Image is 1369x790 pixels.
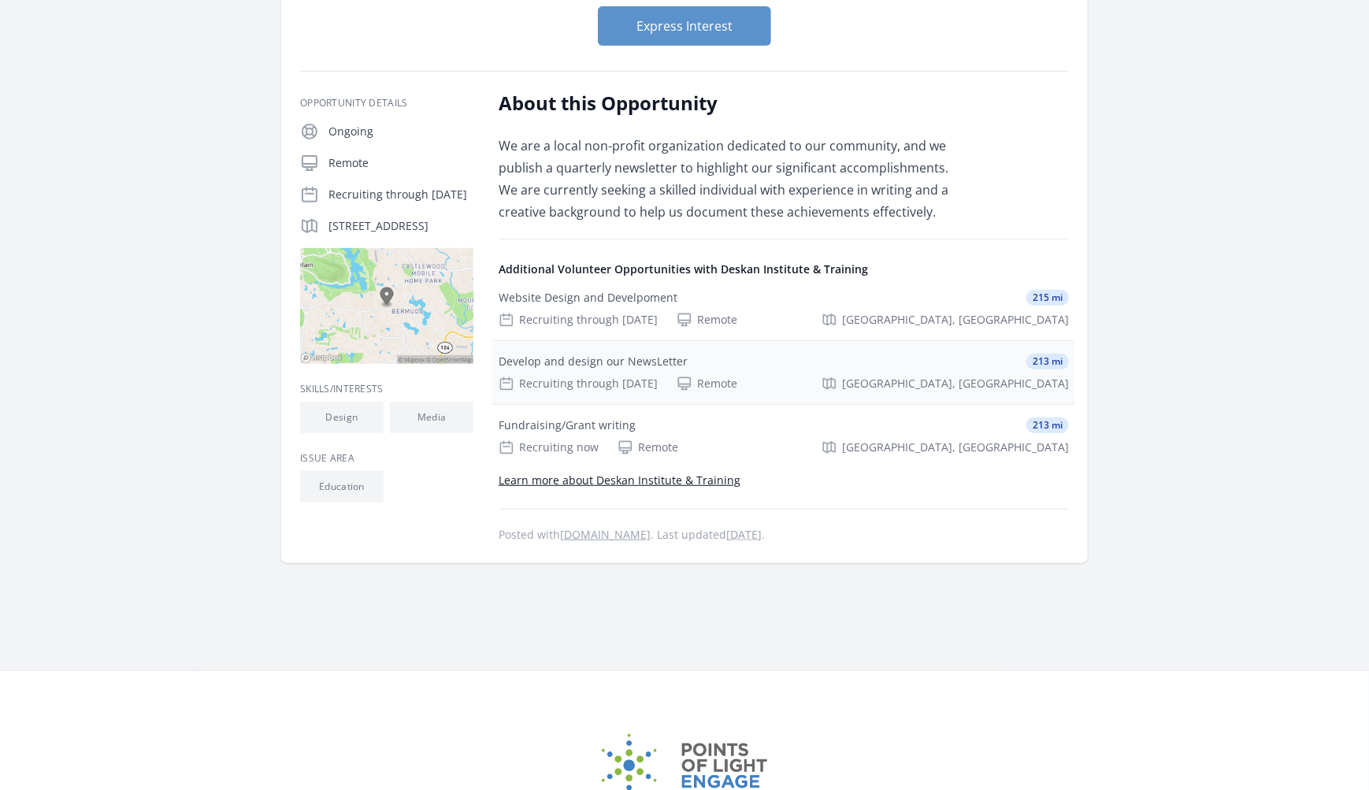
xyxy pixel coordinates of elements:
h4: Additional Volunteer Opportunities with Deskan Institute & Training [499,261,1069,277]
h3: Opportunity Details [300,97,473,109]
span: [GEOGRAPHIC_DATA], [GEOGRAPHIC_DATA] [842,440,1069,455]
span: 213 mi [1026,354,1069,369]
li: Design [300,402,384,433]
div: Develop and design our NewsLetter [499,354,688,369]
span: 215 mi [1026,290,1069,306]
h3: Skills/Interests [300,383,473,395]
p: Ongoing [328,124,473,139]
a: Learn more about Deskan Institute & Training [499,473,740,488]
a: [DOMAIN_NAME] [560,527,651,542]
a: Fundraising/Grant writing 213 mi Recruiting now Remote [GEOGRAPHIC_DATA], [GEOGRAPHIC_DATA] [492,405,1075,468]
div: Recruiting through [DATE] [499,312,658,328]
div: Remote [677,376,737,391]
div: Remote [677,312,737,328]
div: Recruiting through [DATE] [499,376,658,391]
div: Fundraising/Grant writing [499,417,636,433]
p: Recruiting through [DATE] [328,187,473,202]
div: Website Design and Develpoment [499,290,677,306]
p: Remote [328,155,473,171]
div: Remote [618,440,678,455]
a: Website Design and Develpoment 215 mi Recruiting through [DATE] Remote [GEOGRAPHIC_DATA], [GEOGRA... [492,277,1075,340]
button: Express Interest [598,6,771,46]
p: Posted with . Last updated . [499,529,1069,541]
a: Develop and design our NewsLetter 213 mi Recruiting through [DATE] Remote [GEOGRAPHIC_DATA], [GEO... [492,341,1075,404]
span: [GEOGRAPHIC_DATA], [GEOGRAPHIC_DATA] [842,312,1069,328]
li: Media [390,402,473,433]
span: 213 mi [1026,417,1069,433]
img: Map [300,248,473,364]
abbr: Mon, Sep 22, 2025 4:43 AM [726,527,762,542]
h3: Issue area [300,452,473,465]
li: Education [300,471,384,503]
span: [GEOGRAPHIC_DATA], [GEOGRAPHIC_DATA] [842,376,1069,391]
div: Recruiting now [499,440,599,455]
p: [STREET_ADDRESS] [328,218,473,234]
h2: About this Opportunity [499,91,959,116]
p: We are a local non-profit organization dedicated to our community, and we publish a quarterly new... [499,135,959,223]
